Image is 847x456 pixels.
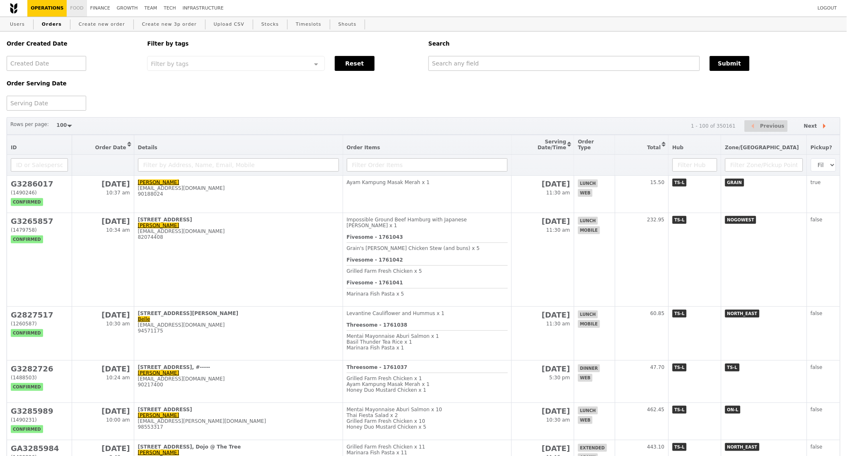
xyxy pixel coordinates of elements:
div: Honey Duo Mustard Chicken x 5 [347,424,508,430]
span: TS-L [673,179,687,187]
h2: GA3285984 [11,444,68,453]
span: dinner [578,364,600,372]
h5: Order Created Date [7,41,137,47]
span: TS-L [673,216,687,224]
span: false [811,407,823,412]
span: 15.50 [651,179,665,185]
span: confirmed [11,383,43,391]
div: [EMAIL_ADDRESS][DOMAIN_NAME] [138,185,339,191]
span: TS-L [725,364,740,371]
a: [PERSON_NAME] [138,179,179,185]
div: 82074408 [138,234,339,240]
span: ON-L [725,406,741,414]
span: Order Type [578,139,594,150]
span: confirmed [11,329,43,337]
span: confirmed [11,235,43,243]
h2: G3286017 [11,179,68,188]
span: 10:34 am [106,227,130,233]
div: [STREET_ADDRESS][PERSON_NAME] [138,310,339,316]
input: Search any field [428,56,700,71]
span: Pickup? [811,145,832,150]
span: Order Items [347,145,380,150]
input: Filter Hub [673,158,717,172]
a: Upload CSV [211,17,248,32]
div: (1490231) [11,417,68,423]
span: Mentai Mayonnaise Aburi Salmon x 1 [347,333,439,339]
span: 232.95 [647,217,665,223]
span: NOGOWEST [725,216,756,224]
h2: [DATE] [76,407,130,415]
h5: Filter by tags [147,41,419,47]
span: 11:30 am [546,190,570,196]
span: 11:30 am [546,321,570,327]
span: web [578,416,593,424]
span: 10:30 am [546,417,570,423]
div: [EMAIL_ADDRESS][DOMAIN_NAME] [138,228,339,234]
h2: [DATE] [515,179,570,188]
div: Impossible Ground Beef Hamburg with Japanese [PERSON_NAME] x 1 [347,217,508,228]
a: Create new 3p order [139,17,200,32]
h2: G3265857 [11,217,68,226]
div: [STREET_ADDRESS] [138,217,339,223]
a: Orders [39,17,65,32]
span: NORTH_EAST [725,310,760,318]
span: 462.45 [647,407,665,412]
a: Create new order [75,17,128,32]
span: 60.85 [651,310,665,316]
span: 10:37 am [106,190,130,196]
a: Belle [138,316,150,322]
span: Marinara Fish Pasta x 1 [347,345,404,351]
div: [EMAIL_ADDRESS][DOMAIN_NAME] [138,376,339,382]
span: NORTH_EAST [725,443,760,451]
div: Marinara Fish Pasta x 11 [347,450,508,456]
button: Submit [710,56,750,71]
h2: [DATE] [76,310,130,319]
h2: [DATE] [515,444,570,453]
a: Shouts [335,17,360,32]
span: Zone/[GEOGRAPHIC_DATA] [725,145,799,150]
h2: G3285989 [11,407,68,415]
span: extended [578,444,607,452]
span: 443.10 [647,444,665,450]
input: Filter by Address, Name, Email, Mobile [138,158,339,172]
div: [STREET_ADDRESS], Dojo @ The Tree [138,444,339,450]
span: Grilled Farm Fresh Chicken x 5 [347,268,422,274]
span: lunch [578,407,598,415]
input: ID or Salesperson name [11,158,68,172]
div: Grilled Farm Fresh Chicken x 10 [347,418,508,424]
img: Grain logo [10,3,17,14]
span: web [578,374,593,382]
h2: [DATE] [515,364,570,373]
div: [EMAIL_ADDRESS][DOMAIN_NAME] [138,322,339,328]
b: Fivesome - 1761041 [347,280,403,286]
span: 10:24 am [106,375,130,381]
b: Threesome - 1761037 [347,364,408,370]
h2: [DATE] [76,217,130,226]
input: Filter Zone/Pickup Point [725,158,803,172]
div: 90188024 [138,191,339,197]
span: 5:30 pm [549,375,570,381]
span: TS-L [673,406,687,414]
div: (1490246) [11,190,68,196]
h5: Order Serving Date [7,80,137,87]
div: (1479758) [11,227,68,233]
b: Fivesome - 1761042 [347,257,403,263]
a: [PERSON_NAME] [138,223,179,228]
h2: G2827517 [11,310,68,319]
a: [PERSON_NAME] [138,412,179,418]
span: true [811,179,821,185]
span: TS-L [673,443,687,451]
h2: [DATE] [76,444,130,453]
h5: Search [428,41,840,47]
span: mobile [578,226,600,234]
span: 11:30 am [546,227,570,233]
div: Mentai Mayonnaise Aburi Salmon x 10 [347,407,508,412]
b: Fivesome - 1761043 [347,234,403,240]
span: Grain's [PERSON_NAME] Chicken Stew (and buns) x 5 [347,245,480,251]
div: 98553317 [138,424,339,430]
span: Next [804,121,817,131]
span: TS-L [673,364,687,371]
h2: [DATE] [515,217,570,226]
span: false [811,364,823,370]
a: [PERSON_NAME] [138,370,179,376]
